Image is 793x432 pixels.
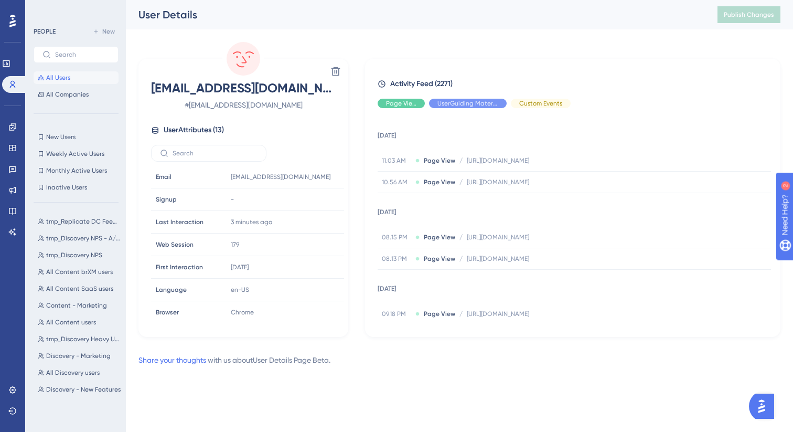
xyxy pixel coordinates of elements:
[151,99,336,111] span: # [EMAIL_ADDRESS][DOMAIN_NAME]
[382,310,411,318] span: 09.18 PM
[459,255,463,263] span: /
[34,282,125,295] button: All Content SaaS users
[231,195,234,204] span: -
[73,5,76,14] div: 2
[151,80,336,97] span: [EMAIL_ADDRESS][DOMAIN_NAME]
[467,255,529,263] span: [URL][DOMAIN_NAME]
[34,215,125,228] button: tmp_Replicate DC Feedback
[46,217,121,226] span: tmp_Replicate DC Feedback
[46,73,70,82] span: All Users
[382,233,411,241] span: 08.15 PM
[424,310,455,318] span: Page View
[231,218,272,226] time: 3 minutes ago
[46,251,102,259] span: tmp_Discovery NPS
[46,90,89,99] span: All Companies
[34,350,125,362] button: Discovery - Marketing
[378,193,771,227] td: [DATE]
[378,270,771,303] td: [DATE]
[46,166,107,175] span: Monthly Active Users
[467,156,529,165] span: [URL][DOMAIN_NAME]
[424,255,455,263] span: Page View
[231,240,239,249] span: 179
[34,232,125,245] button: tmp_Discovery NPS - A/B test
[382,178,411,186] span: 10.56 AM
[34,88,119,101] button: All Companies
[46,133,76,141] span: New Users
[724,10,774,19] span: Publish Changes
[46,268,113,276] span: All Content brXM users
[459,233,463,241] span: /
[459,310,463,318] span: /
[424,178,455,186] span: Page View
[34,249,125,261] button: tmp_Discovery NPS
[34,147,119,160] button: Weekly Active Users
[46,385,121,394] span: Discovery - New Features
[156,218,203,226] span: Last Interaction
[55,51,110,58] input: Search
[519,99,562,108] span: Custom Events
[382,156,411,165] span: 11.03 AM
[46,234,121,243] span: tmp_Discovery NPS - A/B test
[46,352,111,360] span: Discovery - Marketing
[46,318,96,326] span: All Content users
[46,301,107,310] span: Content - Marketing
[231,308,254,317] span: Chrome
[382,255,411,263] span: 08.13 PM
[156,173,172,181] span: Email
[156,195,177,204] span: Signup
[34,299,125,312] button: Content - Marketing
[467,178,529,186] span: [URL][DOMAIN_NAME]
[34,27,56,36] div: PEOPLE
[749,391,780,422] iframe: UserGuiding AI Assistant Launcher
[231,286,249,294] span: en-US
[89,25,119,38] button: New
[46,183,87,192] span: Inactive Users
[424,233,455,241] span: Page View
[467,310,529,318] span: [URL][DOMAIN_NAME]
[386,99,416,108] span: Page View
[34,181,119,194] button: Inactive Users
[138,354,330,366] div: with us about User Details Page Beta .
[34,164,119,177] button: Monthly Active Users
[34,316,125,329] button: All Content users
[46,335,121,343] span: tmp_Discovery Heavy Users
[156,308,179,317] span: Browser
[156,240,194,249] span: Web Session
[138,356,206,364] a: Share your thoughts
[34,71,119,84] button: All Users
[378,117,771,150] td: [DATE]
[34,383,125,396] button: Discovery - New Features
[156,286,187,294] span: Language
[46,285,113,293] span: All Content SaaS users
[34,333,125,345] button: tmp_Discovery Heavy Users
[467,233,529,241] span: [URL][DOMAIN_NAME]
[34,131,119,143] button: New Users
[34,366,125,379] button: All Discovery users
[102,27,115,36] span: New
[437,99,498,108] span: UserGuiding Material
[173,150,258,157] input: Search
[164,124,224,136] span: User Attributes ( 13 )
[46,368,100,377] span: All Discovery users
[138,7,691,22] div: User Details
[46,150,104,158] span: Weekly Active Users
[231,264,249,271] time: [DATE]
[459,178,463,186] span: /
[390,78,453,90] span: Activity Feed (2271)
[34,266,125,278] button: All Content brXM users
[717,6,780,23] button: Publish Changes
[424,156,455,165] span: Page View
[25,3,66,15] span: Need Help?
[231,173,330,181] span: [EMAIL_ADDRESS][DOMAIN_NAME]
[459,156,463,165] span: /
[156,263,203,271] span: First Interaction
